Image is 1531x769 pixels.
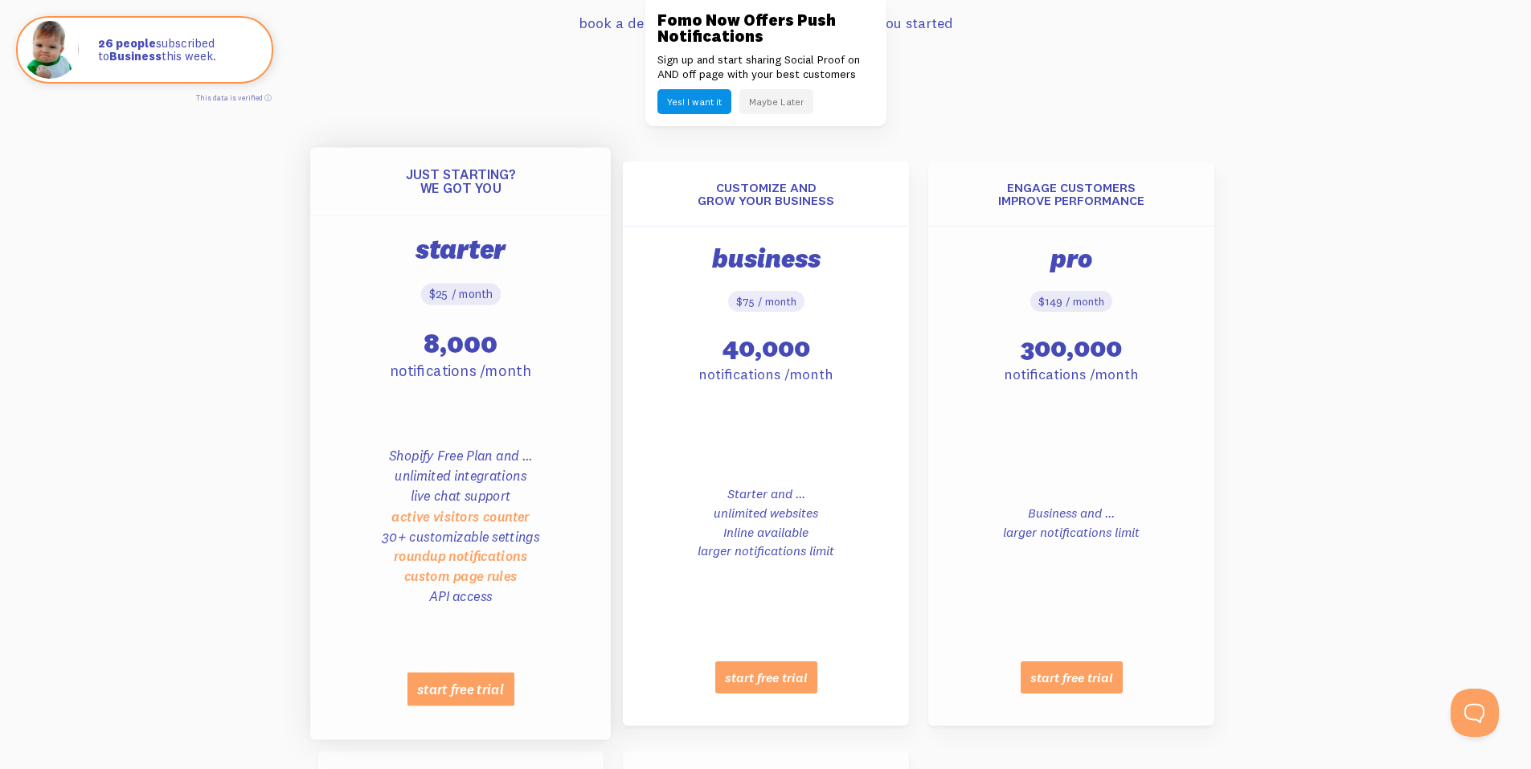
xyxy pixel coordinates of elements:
h3: engage customers improve performance [928,181,1214,207]
button: Yes! I want it [657,89,731,114]
p: Sign up and start sharing Social Proof on AND off page with your best customers [657,52,874,81]
p: subscribed to this week. [98,37,256,63]
div: $75 / month [727,291,804,312]
li: unlimited websites [714,505,818,522]
p: 300,000 [938,331,1205,365]
li: Starter and ... [727,485,804,502]
h3: customize and grow your business [623,181,909,207]
li: Inline available [723,524,808,541]
div: $25 / month [420,284,501,305]
div: $149 / month [1030,291,1112,312]
li: Shopify Free Plan and ... [388,448,532,465]
a: start free trial [407,673,514,706]
li: API access [428,588,492,606]
iframe: Help Scout Beacon - Open [1451,689,1499,737]
p: notifications /month [632,365,899,383]
h2: Business [632,246,899,272]
h3: Fomo Now Offers Push Notifications [657,12,874,44]
p: 8,000 [320,325,600,361]
strong: 26 people [98,35,156,51]
strong: Business [109,48,162,63]
li: unlimited integrations [395,468,526,485]
li: 30+ customizable settings [381,528,538,546]
p: book a demo call with our team and let's get you started [556,14,976,32]
button: Maybe Later [739,89,813,114]
a: start free trial [714,661,817,693]
p: 40,000 [632,331,899,365]
h2: PRO [938,246,1205,272]
h2: Starter [320,236,600,264]
li: larger notifications limit [1003,524,1140,541]
p: notifications /month [320,361,600,381]
p: notifications /month [938,365,1205,383]
img: Fomo [21,21,79,79]
a: custom page rules [403,568,517,585]
li: larger notifications limit [698,543,834,560]
li: live chat support [410,488,510,505]
h3: Just starting? We got you [310,168,611,195]
li: Business and ... [1028,505,1115,522]
a: active visitors counter [391,508,529,525]
a: This data is verified ⓘ [196,93,272,102]
a: start free trial [1020,661,1122,693]
a: roundup notifications [394,548,527,565]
